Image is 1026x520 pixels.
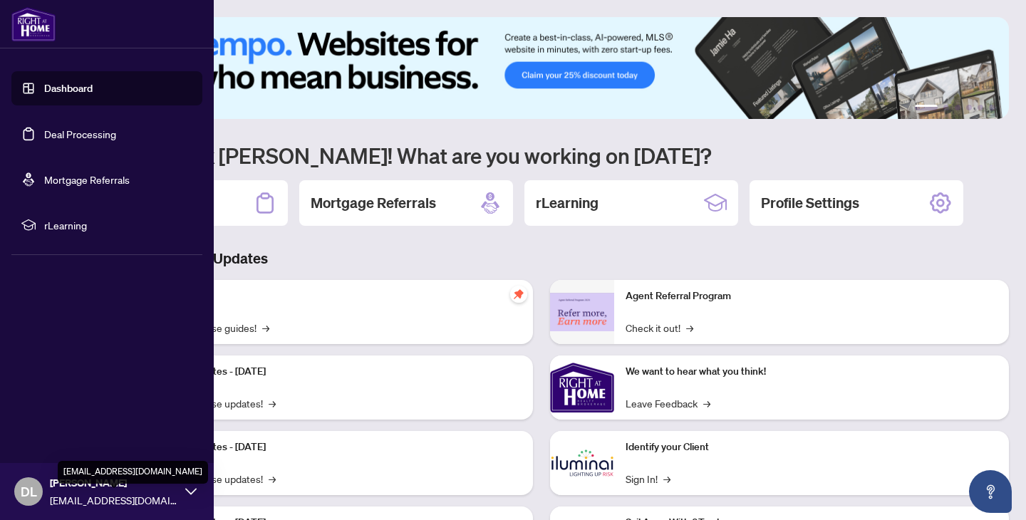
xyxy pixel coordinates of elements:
[269,471,276,487] span: →
[703,395,710,411] span: →
[550,355,614,420] img: We want to hear what you think!
[686,320,693,336] span: →
[536,193,598,213] h2: rLearning
[311,193,436,213] h2: Mortgage Referrals
[21,482,37,501] span: DL
[150,364,522,380] p: Platform Updates - [DATE]
[150,440,522,455] p: Platform Updates - [DATE]
[50,475,178,491] span: [PERSON_NAME]
[74,142,1009,169] h1: Welcome back [PERSON_NAME]! What are you working on [DATE]?
[44,128,116,140] a: Deal Processing
[966,105,972,110] button: 4
[44,82,93,95] a: Dashboard
[269,395,276,411] span: →
[626,364,997,380] p: We want to hear what you think!
[989,105,995,110] button: 6
[74,17,1009,119] img: Slide 0
[955,105,960,110] button: 3
[626,471,670,487] a: Sign In!→
[58,461,208,484] div: [EMAIL_ADDRESS][DOMAIN_NAME]
[150,288,522,304] p: Self-Help
[44,217,192,233] span: rLearning
[978,105,983,110] button: 5
[262,320,269,336] span: →
[663,471,670,487] span: →
[761,193,859,213] h2: Profile Settings
[626,320,693,336] a: Check it out!→
[969,470,1012,513] button: Open asap
[510,286,527,303] span: pushpin
[50,492,178,508] span: [EMAIL_ADDRESS][DOMAIN_NAME]
[915,105,938,110] button: 1
[11,7,56,41] img: logo
[626,288,997,304] p: Agent Referral Program
[943,105,949,110] button: 2
[74,249,1009,269] h3: Brokerage & Industry Updates
[626,395,710,411] a: Leave Feedback→
[550,293,614,332] img: Agent Referral Program
[626,440,997,455] p: Identify your Client
[550,431,614,495] img: Identify your Client
[44,173,130,186] a: Mortgage Referrals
